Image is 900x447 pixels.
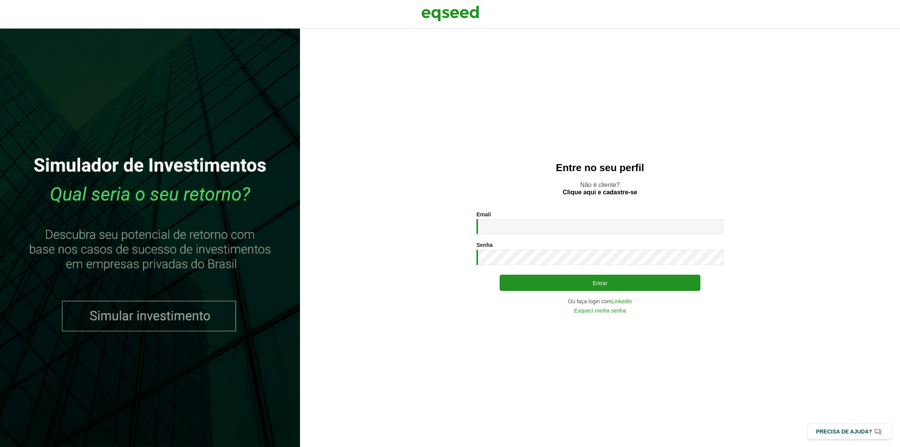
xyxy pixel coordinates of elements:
[476,299,724,304] div: Ou faça login com
[476,242,493,248] label: Senha
[421,4,479,23] img: EqSeed Logo
[315,181,885,196] p: Não é cliente?
[563,189,637,195] a: Clique aqui e cadastre-se
[500,275,700,291] button: Entrar
[315,162,885,173] h2: Entre no seu perfil
[612,299,632,304] a: LinkedIn
[574,308,626,313] a: Esqueci minha senha
[476,212,491,217] label: Email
